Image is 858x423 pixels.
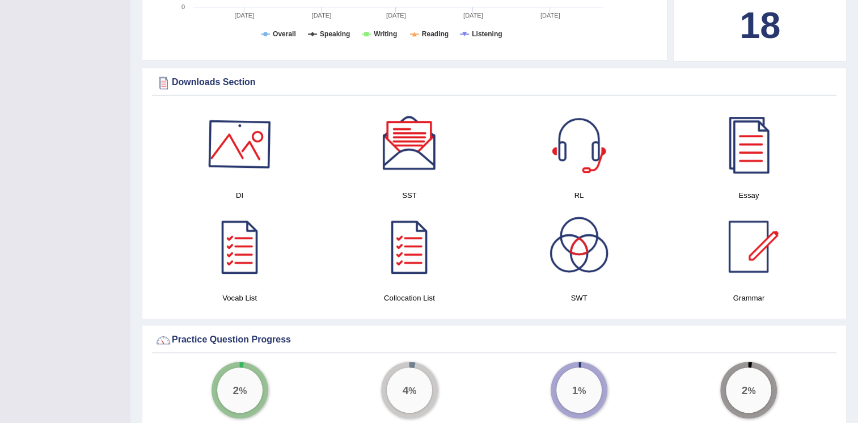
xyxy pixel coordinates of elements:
tspan: Speaking [320,30,350,38]
div: Practice Question Progress [155,332,834,349]
h4: Vocab List [160,292,319,304]
h4: SWT [500,292,658,304]
tspan: [DATE] [540,12,560,19]
h4: Collocation List [330,292,488,304]
big: 2 [233,384,239,396]
tspan: Reading [422,30,449,38]
tspan: [DATE] [235,12,255,19]
div: % [556,367,602,413]
tspan: [DATE] [312,12,332,19]
tspan: Overall [273,30,296,38]
div: % [217,367,263,413]
text: 0 [181,3,185,10]
div: Downloads Section [155,74,834,91]
div: % [387,367,432,413]
big: 1 [572,384,578,396]
b: 18 [739,5,780,46]
h4: Essay [670,189,828,201]
h4: SST [330,189,488,201]
big: 4 [402,384,408,396]
tspan: Writing [374,30,397,38]
tspan: [DATE] [463,12,483,19]
tspan: Listening [472,30,502,38]
div: % [726,367,771,413]
big: 2 [742,384,748,396]
h4: RL [500,189,658,201]
h4: Grammar [670,292,828,304]
tspan: [DATE] [386,12,406,19]
h4: DI [160,189,319,201]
